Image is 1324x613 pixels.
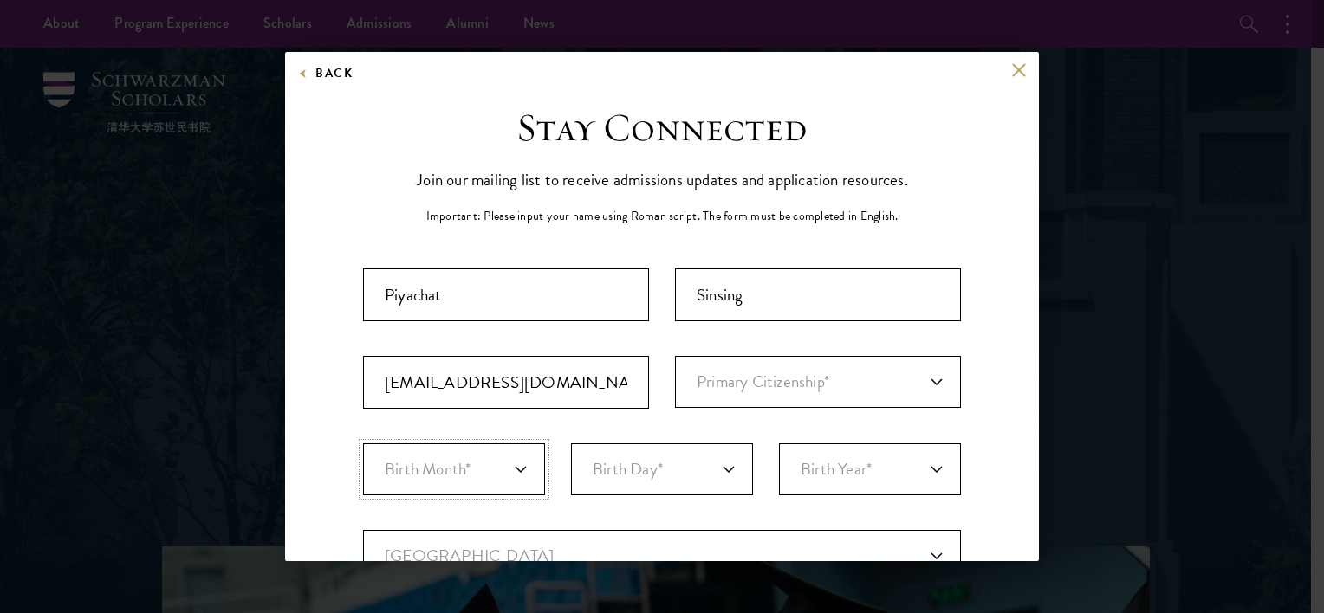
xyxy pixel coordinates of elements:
input: Last Name* [675,268,961,321]
select: Day [571,443,753,495]
select: Month [363,443,545,495]
p: Important: Please input your name using Roman script. The form must be completed in English. [426,207,899,225]
div: Last Name (Family Name)* [675,268,961,321]
div: Birthdate* [363,443,961,530]
input: Email Address* [363,356,649,409]
input: First Name* [363,268,649,321]
p: Join our mailing list to receive admissions updates and application resources. [416,165,908,194]
h3: Stay Connected [516,104,808,152]
select: Year [779,443,961,495]
button: Back [298,62,353,84]
div: Primary Citizenship* [675,356,961,409]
